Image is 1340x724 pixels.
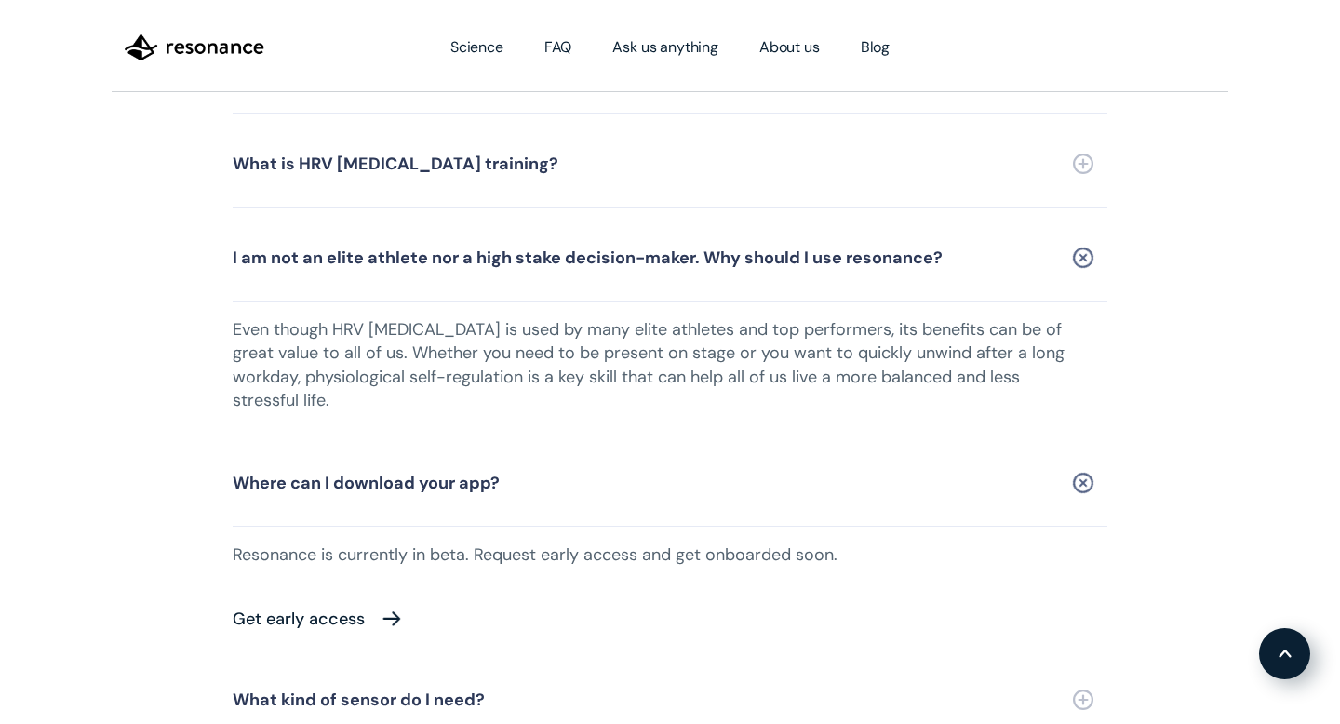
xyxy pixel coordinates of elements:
a: Where can I download your app? [233,440,1107,527]
a: About us [739,21,840,74]
img: Expand FAQ section [1073,690,1093,710]
div: I am not an elite athlete nor a high stake decision-maker. Why should I use resonance? [233,249,943,266]
div: Where can I download your app? [233,475,500,491]
a: Get early access [233,589,1070,648]
p: Even though HRV [MEDICAL_DATA] is used by many elite athletes and top performers, its benefits ca... [233,300,1070,431]
a: I am not an elite athlete nor a high stake decision-maker. Why should I use resonance? [233,215,1107,302]
img: Expand FAQ section [1068,468,1097,497]
img: Arrow pointing right [381,606,403,631]
div: What is HRV [MEDICAL_DATA] training? [233,155,558,172]
div: What kind of sensor do I need? [233,691,485,708]
a: FAQ [524,21,593,74]
a: Ask us anything [592,21,739,74]
img: Expand FAQ section [1068,244,1097,273]
img: Expand FAQ section [1073,154,1093,174]
p: Resonance is currently in beta. Request early access and get onboarded soon. [233,525,1070,585]
div: Get early access [233,610,365,627]
a: Science [430,21,524,74]
a: What is HRV [MEDICAL_DATA] training? [233,121,1107,208]
a: home [112,19,277,76]
a: Blog [840,21,910,74]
